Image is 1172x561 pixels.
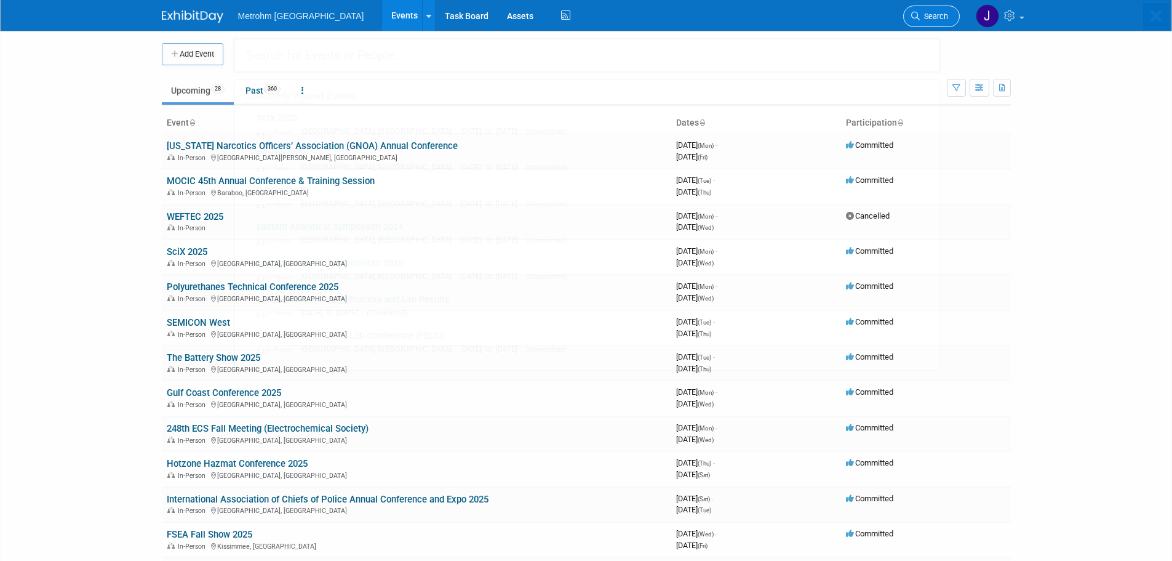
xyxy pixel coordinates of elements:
[460,344,524,353] span: [DATE] to [DATE]
[257,236,298,244] span: In-Person
[301,163,458,172] span: [GEOGRAPHIC_DATA], [GEOGRAPHIC_DATA]
[301,235,458,244] span: [GEOGRAPHIC_DATA], [GEOGRAPHIC_DATA]
[250,179,933,215] a: Pittcon 2025 In-Person [GEOGRAPHIC_DATA], [GEOGRAPHIC_DATA] [DATE] to [DATE] (Committed)
[250,143,933,179] a: Pittcon 2026 In-Person [GEOGRAPHIC_DATA], [GEOGRAPHIC_DATA] [DATE] to [DATE] (Committed)
[257,345,298,353] span: In-Person
[301,126,458,135] span: [GEOGRAPHIC_DATA], [GEOGRAPHIC_DATA]
[301,272,458,281] span: [GEOGRAPHIC_DATA], [GEOGRAPHIC_DATA]
[250,107,933,142] a: SciX 2025 In-Person [GEOGRAPHIC_DATA], [GEOGRAPHIC_DATA] [DATE] to [DATE] (Committed)
[301,308,364,317] span: [DATE] to [DATE]
[250,288,933,324] a: SEMINAR: Connecting Process and Lab Results In-Person [DATE] to [DATE] (Committed)
[233,38,941,73] input: Search for Events or People...
[526,236,567,244] span: (Committed)
[526,200,567,208] span: (Committed)
[257,273,298,281] span: In-Person
[526,127,567,135] span: (Committed)
[460,272,524,281] span: [DATE] to [DATE]
[241,80,933,107] div: Recently Viewed Events:
[526,345,567,353] span: (Committed)
[257,127,298,135] span: In-Person
[257,164,298,172] span: In-Person
[250,216,933,251] a: Eastern Analytical Symposium 2024 In-Person [GEOGRAPHIC_DATA], [GEOGRAPHIC_DATA] [DATE] to [DATE]...
[460,163,524,172] span: [DATE] to [DATE]
[460,126,524,135] span: [DATE] to [DATE]
[460,199,524,208] span: [DATE] to [DATE]
[250,252,933,288] a: Eastern Analytical Symposium 2025 In-Person [GEOGRAPHIC_DATA], [GEOGRAPHIC_DATA] [DATE] to [DATE]...
[257,200,298,208] span: In-Person
[526,163,567,172] span: (Committed)
[367,309,408,317] span: (Committed)
[250,325,933,360] a: Fuel [MEDICAL_DATA] Lab Conference (FELC) In-Person [GEOGRAPHIC_DATA], [GEOGRAPHIC_DATA] [DATE] t...
[301,199,458,208] span: [GEOGRAPHIC_DATA], [GEOGRAPHIC_DATA]
[526,272,567,281] span: (Committed)
[257,309,298,317] span: In-Person
[460,235,524,244] span: [DATE] to [DATE]
[301,344,458,353] span: [GEOGRAPHIC_DATA], [GEOGRAPHIC_DATA]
